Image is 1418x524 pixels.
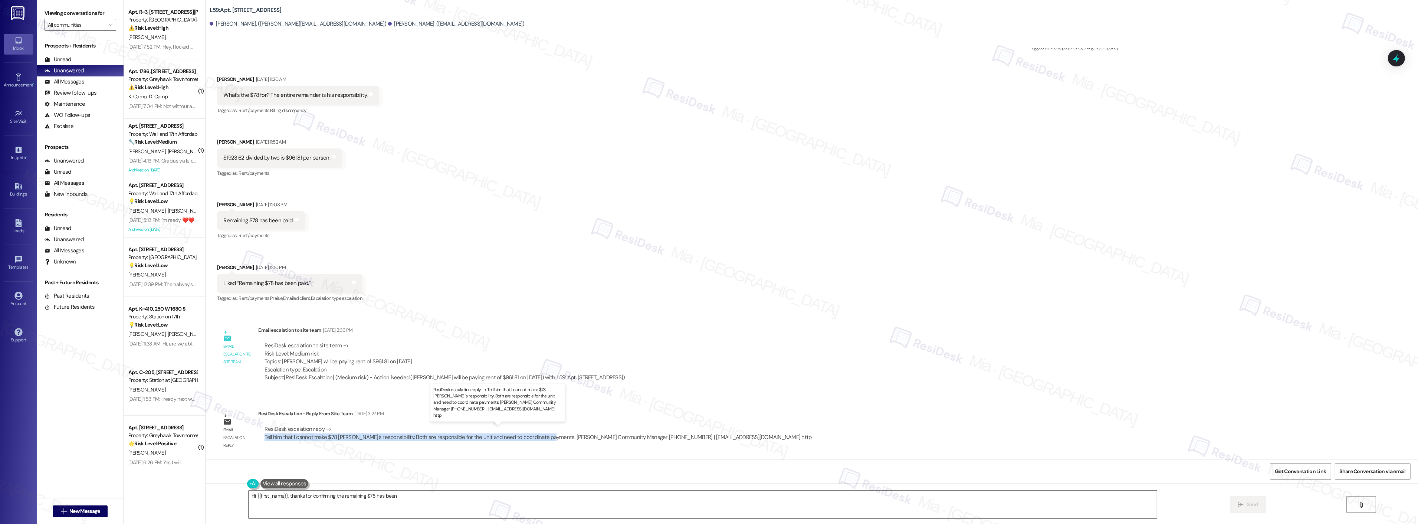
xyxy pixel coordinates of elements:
[223,154,330,162] div: $1923.62 divided by two is $961.81 per person.
[128,376,197,384] div: Property: Station at [GEOGRAPHIC_DATA][PERSON_NAME]
[433,387,562,419] p: ResiDesk escalation reply -> Tell him that I cannot make $78 [PERSON_NAME]’s responsibility. Both...
[168,148,209,155] span: [PERSON_NAME] B
[258,410,818,420] div: ResiDesk Escalation - Reply From Site Team
[217,105,379,116] div: Tagged as:
[45,56,71,63] div: Unread
[108,22,112,28] i: 
[128,217,194,223] div: [DATE] 5:13 PM: I'm ready ❤️❤️
[128,340,455,347] div: [DATE] 11:33 AM: Hi, are we able to limit the amount of mass texts we get? We'd no longer like to...
[128,16,197,24] div: Property: [GEOGRAPHIC_DATA] and Apartments
[45,168,71,176] div: Unread
[128,321,168,328] strong: 💡 Risk Level: Low
[33,81,34,86] span: •
[223,279,311,287] div: Liked “Remaining $78 has been paid.”
[128,34,165,40] span: [PERSON_NAME]
[128,262,168,269] strong: 💡 Risk Level: Low
[4,180,33,200] a: Buildings
[45,292,89,300] div: Past Residents
[128,148,168,155] span: [PERSON_NAME]
[4,144,33,164] a: Insights •
[37,143,124,151] div: Prospects
[388,20,525,28] div: [PERSON_NAME]. ([EMAIL_ADDRESS][DOMAIN_NAME])
[128,459,180,466] div: [DATE] 6:26 PM: Yes I will
[270,295,283,301] span: Praise ,
[128,75,197,83] div: Property: Greyhawk Townhomes
[1358,502,1364,508] i: 
[283,295,311,301] span: Emailed client ,
[45,67,84,75] div: Unanswered
[128,24,168,31] strong: ⚠️ Risk Level: High
[223,91,367,99] div: What's the $78 for? The entire remainder is his responsibility.
[37,42,124,50] div: Prospects + Residents
[265,425,811,441] div: ResiDesk escalation reply -> Tell him that I cannot make $78 [PERSON_NAME]’s responsibility. Both...
[128,207,168,214] span: [PERSON_NAME]
[45,78,84,86] div: All Messages
[37,279,124,286] div: Past + Future Residents
[4,289,33,310] a: Account
[45,89,96,97] div: Review follow-ups
[210,20,386,28] div: [PERSON_NAME]. ([PERSON_NAME][EMAIL_ADDRESS][DOMAIN_NAME])
[4,217,33,237] a: Leads
[27,118,28,123] span: •
[45,303,95,311] div: Future Residents
[1335,463,1411,480] button: Share Conversation via email
[128,246,197,253] div: Apt. [STREET_ADDRESS]
[128,449,165,456] span: [PERSON_NAME]
[128,122,197,130] div: Apt. [STREET_ADDRESS]
[128,305,197,313] div: Apt. K~410, 250 W 1680 S
[45,122,73,130] div: Escalate
[37,211,124,219] div: Residents
[128,281,903,288] div: [DATE] 12:39 PM: The hallway's need to be painted brighter it looks gloomy and hang some pictures...
[45,247,84,255] div: All Messages
[239,232,270,239] span: Rent/payments
[128,225,198,234] div: Archived on [DATE]
[258,326,631,337] div: Email escalation to site team
[128,68,197,75] div: Apt. 1786, [STREET_ADDRESS]
[270,107,306,114] span: Billing discrepancy
[265,374,625,381] div: Subject: [ResiDesk Escalation] (Medium risk) - Action Needed ([PERSON_NAME] will be paying rent o...
[1230,496,1266,513] button: Send
[254,263,286,271] div: [DATE] 12:10 PM
[69,507,100,515] span: New Message
[223,343,252,366] div: Email escalation to site team
[217,230,305,241] div: Tagged as:
[223,426,252,450] div: Email escalation reply
[254,201,287,209] div: [DATE] 12:08 PM
[128,440,176,447] strong: 🌟 Risk Level: Positive
[11,6,26,20] img: ResiDesk Logo
[128,190,197,197] div: Property: Wall and 17th Affordable
[48,19,104,31] input: All communities
[128,166,198,175] div: Archived on [DATE]
[321,326,352,334] div: [DATE] 2:36 PM
[61,508,66,514] i: 
[223,217,293,225] div: Remaining $78 has been paid.
[4,253,33,273] a: Templates •
[1270,463,1331,480] button: Get Conversation Link
[128,138,177,145] strong: 🔧 Risk Level: Medium
[128,396,243,402] div: [DATE] 1:53 PM: I ready next week after 4pm, any day.
[1238,502,1243,508] i: 
[4,326,33,346] a: Support
[1340,468,1406,475] span: Share Conversation via email
[4,34,33,54] a: Inbox
[217,138,342,148] div: [PERSON_NAME]
[45,236,84,243] div: Unanswered
[239,170,270,176] span: Rent/payments
[128,181,197,189] div: Apt. [STREET_ADDRESS]
[217,201,305,211] div: [PERSON_NAME]
[29,263,30,269] span: •
[217,263,362,274] div: [PERSON_NAME]
[128,331,168,337] span: [PERSON_NAME]
[128,198,168,204] strong: 💡 Risk Level: Low
[254,138,286,146] div: [DATE] 11:52 AM
[217,75,379,86] div: [PERSON_NAME]
[45,7,116,19] label: Viewing conversations for
[45,190,88,198] div: New Inbounds
[128,130,197,138] div: Property: Wall and 17th Affordable
[128,386,165,393] span: [PERSON_NAME]
[4,107,33,127] a: Site Visit •
[128,424,197,432] div: Apt. [STREET_ADDRESS]
[45,157,84,165] div: Unanswered
[239,107,270,114] span: Rent/payments ,
[239,295,270,301] span: Rent/payments ,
